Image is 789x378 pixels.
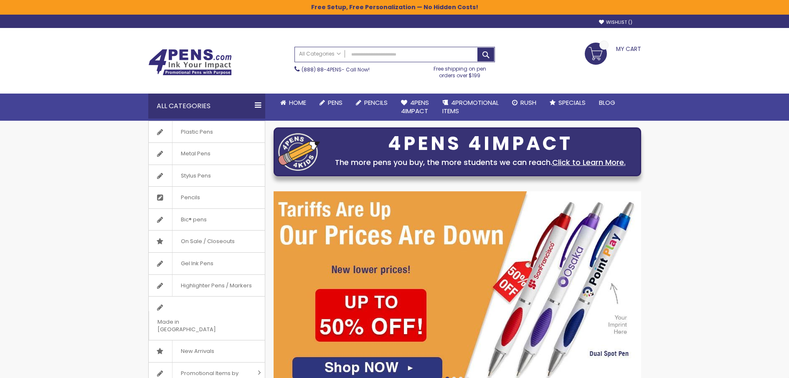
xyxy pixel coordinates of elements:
[274,94,313,112] a: Home
[349,94,394,112] a: Pencils
[558,98,586,107] span: Specials
[149,143,265,165] a: Metal Pens
[599,98,615,107] span: Blog
[505,94,543,112] a: Rush
[149,187,265,208] a: Pencils
[302,66,342,73] a: (888) 88-4PENS
[394,94,436,121] a: 4Pens4impact
[149,253,265,274] a: Gel Ink Pens
[172,187,208,208] span: Pencils
[149,121,265,143] a: Plastic Pens
[328,98,342,107] span: Pens
[172,121,221,143] span: Plastic Pens
[172,143,219,165] span: Metal Pens
[324,157,637,168] div: The more pens you buy, the more students we can reach.
[172,253,222,274] span: Gel Ink Pens
[364,98,388,107] span: Pencils
[172,231,243,252] span: On Sale / Closeouts
[520,98,536,107] span: Rush
[543,94,592,112] a: Specials
[436,94,505,121] a: 4PROMOTIONALITEMS
[149,275,265,297] a: Highlighter Pens / Markers
[172,275,260,297] span: Highlighter Pens / Markers
[401,98,429,115] span: 4Pens 4impact
[552,157,626,167] a: Click to Learn More.
[295,47,345,61] a: All Categories
[148,49,232,76] img: 4Pens Custom Pens and Promotional Products
[149,297,265,340] a: Made in [GEOGRAPHIC_DATA]
[149,340,265,362] a: New Arrivals
[278,133,320,171] img: four_pen_logo.png
[324,135,637,152] div: 4PENS 4IMPACT
[149,231,265,252] a: On Sale / Closeouts
[172,340,223,362] span: New Arrivals
[592,94,622,112] a: Blog
[149,165,265,187] a: Stylus Pens
[149,209,265,231] a: Bic® pens
[172,209,215,231] span: Bic® pens
[289,98,306,107] span: Home
[599,19,632,25] a: Wishlist
[148,94,265,119] div: All Categories
[149,311,244,340] span: Made in [GEOGRAPHIC_DATA]
[442,98,499,115] span: 4PROMOTIONAL ITEMS
[299,51,341,57] span: All Categories
[313,94,349,112] a: Pens
[302,66,370,73] span: - Call Now!
[425,62,495,79] div: Free shipping on pen orders over $199
[172,165,219,187] span: Stylus Pens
